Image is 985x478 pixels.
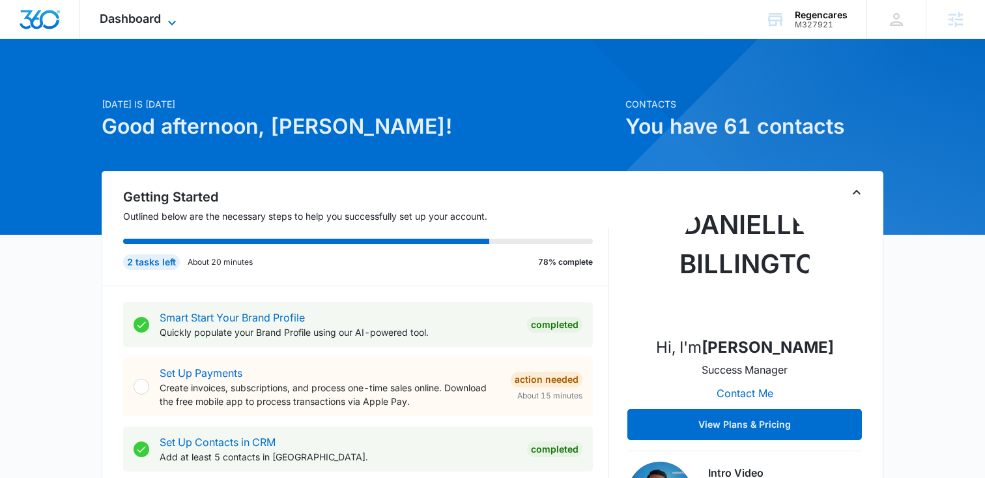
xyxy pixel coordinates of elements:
button: Toggle Collapse [849,185,864,200]
a: Set Up Payments [160,366,242,380]
p: Success Manager [702,362,788,378]
div: account id [795,20,848,29]
p: About 20 minutes [188,256,253,268]
p: 78% complete [538,256,593,268]
p: Outlined below are the necessary steps to help you successfully set up your account. [123,209,609,223]
button: View Plans & Pricing [627,409,862,440]
h1: Good afternoon, [PERSON_NAME]! [102,111,618,142]
p: [DATE] is [DATE] [102,97,618,111]
a: Smart Start Your Brand Profile [160,311,305,324]
p: Quickly populate your Brand Profile using our AI-powered tool. [160,325,517,339]
p: Create invoices, subscriptions, and process one-time sales online. Download the free mobile app t... [160,381,500,408]
div: Action Needed [511,372,582,387]
div: Completed [527,441,582,457]
a: Set Up Contacts in CRM [160,436,276,449]
h2: Getting Started [123,187,609,207]
strong: [PERSON_NAME] [702,338,834,357]
p: Hi, I'm [656,336,834,359]
p: Contacts [625,97,883,111]
img: Danielle Billington [679,195,810,325]
h1: You have 61 contacts [625,111,883,142]
div: 2 tasks left [123,254,180,270]
span: About 15 minutes [517,390,582,402]
span: Dashboard [100,12,161,25]
div: account name [795,10,848,20]
p: Add at least 5 contacts in [GEOGRAPHIC_DATA]. [160,450,517,464]
div: Completed [527,317,582,333]
button: Contact Me [704,378,786,409]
